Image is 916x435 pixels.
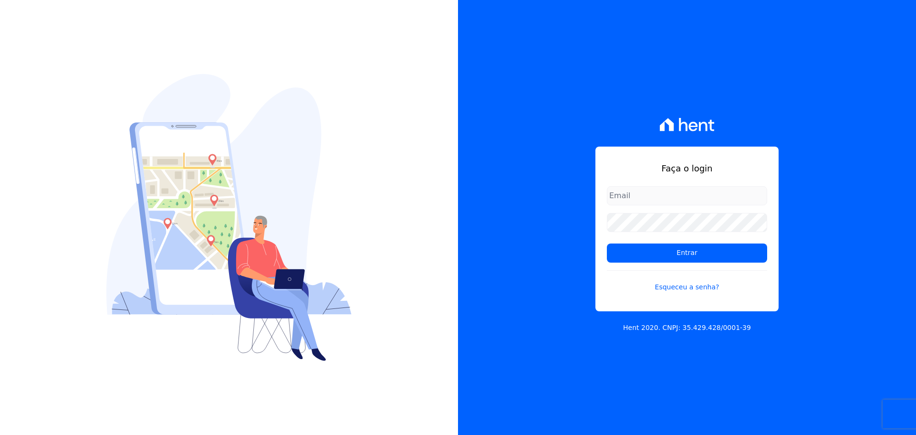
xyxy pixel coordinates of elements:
[607,244,767,263] input: Entrar
[607,162,767,175] h1: Faça o login
[623,323,751,333] p: Hent 2020. CNPJ: 35.429.428/0001-39
[607,186,767,205] input: Email
[106,74,352,361] img: Login
[607,270,767,292] a: Esqueceu a senha?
